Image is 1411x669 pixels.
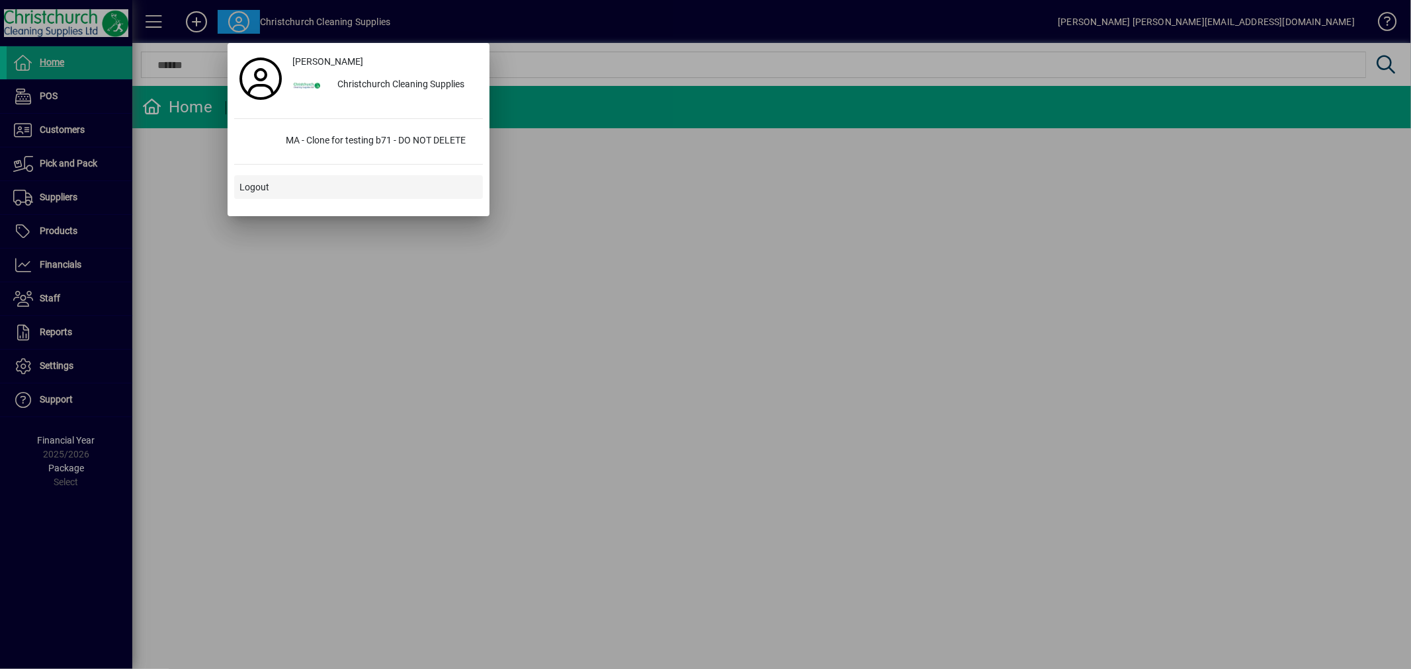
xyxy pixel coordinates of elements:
[234,130,483,153] button: MA - Clone for testing b71 - DO NOT DELETE
[276,130,483,153] div: MA - Clone for testing b71 - DO NOT DELETE
[287,73,483,97] button: Christchurch Cleaning Supplies
[234,67,287,91] a: Profile
[234,175,483,199] button: Logout
[239,180,269,194] span: Logout
[327,73,483,97] div: Christchurch Cleaning Supplies
[287,50,483,73] a: [PERSON_NAME]
[292,55,363,69] span: [PERSON_NAME]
